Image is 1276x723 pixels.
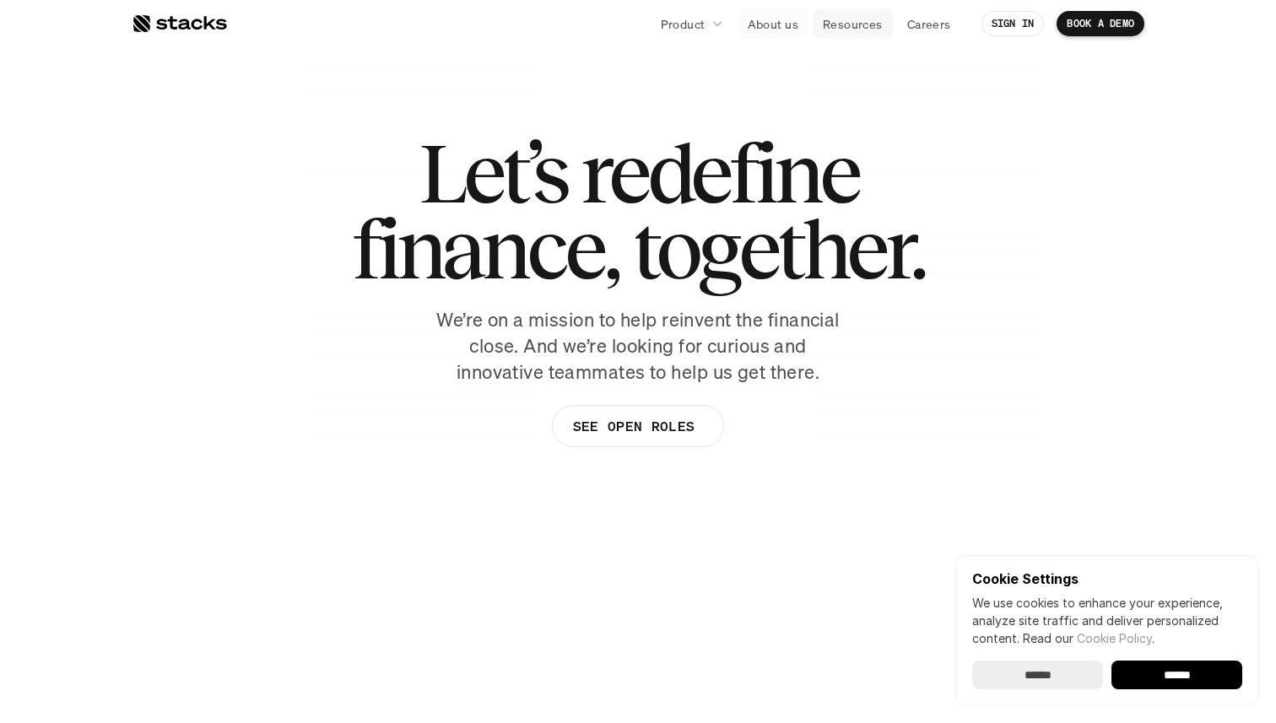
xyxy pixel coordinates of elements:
a: Careers [897,8,961,39]
p: SEE OPEN ROLES [573,414,695,439]
h1: Let’s redefine finance, together. [352,135,924,287]
p: SIGN IN [992,18,1035,30]
a: Cookie Policy [1077,631,1152,645]
p: About us [748,15,798,33]
p: BOOK A DEMO [1067,18,1134,30]
p: Product [661,15,706,33]
p: Resources [823,15,883,33]
p: We use cookies to enhance your experience, analyze site traffic and deliver personalized content. [972,594,1242,647]
span: Read our . [1023,631,1154,645]
a: Resources [813,8,893,39]
p: Careers [907,15,951,33]
p: We’re on a mission to help reinvent the financial close. And we’re looking for curious and innova... [427,307,849,385]
p: Cookie Settings [972,572,1242,585]
a: SEE OPEN ROLES [552,405,724,447]
a: BOOK A DEMO [1057,11,1144,36]
a: SIGN IN [981,11,1045,36]
a: About us [738,8,808,39]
